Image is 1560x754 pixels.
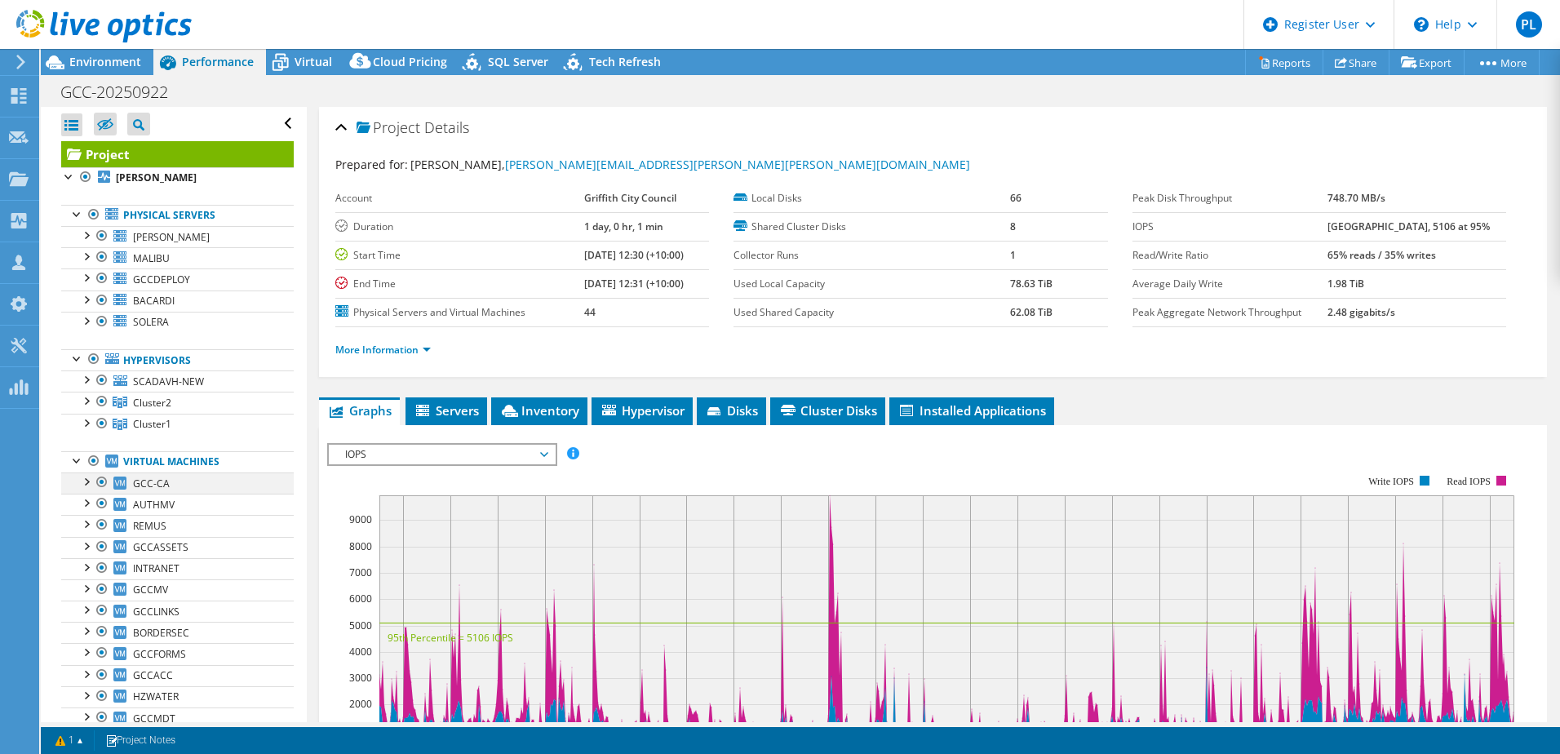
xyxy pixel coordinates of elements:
a: Project [61,141,294,167]
label: IOPS [1132,219,1327,235]
span: BORDERSEC [133,626,189,640]
a: [PERSON_NAME] [61,226,294,247]
text: 6000 [349,592,372,605]
a: HZWATER [61,686,294,707]
span: SOLERA [133,315,169,329]
a: [PERSON_NAME] [61,167,294,188]
a: Cluster2 [61,392,294,413]
text: 5000 [349,619,372,632]
span: GCCDEPLOY [133,273,190,286]
span: IOPS [337,445,547,464]
span: REMUS [133,519,166,533]
b: 62.08 TiB [1010,305,1053,319]
label: Average Daily Write [1132,276,1327,292]
label: End Time [335,276,584,292]
a: Reports [1245,50,1323,75]
b: 66 [1010,191,1022,205]
span: GCCLINKS [133,605,179,619]
b: 748.70 MB/s [1327,191,1385,205]
span: Tech Refresh [589,54,661,69]
b: [PERSON_NAME] [116,171,197,184]
span: Cluster2 [133,396,171,410]
label: Shared Cluster Disks [733,219,1010,235]
b: 1.98 TiB [1327,277,1364,291]
span: Inventory [499,402,579,419]
span: [PERSON_NAME] [133,230,210,244]
text: 9000 [349,512,372,526]
span: HZWATER [133,690,179,703]
text: 4000 [349,645,372,659]
span: Graphs [327,402,392,419]
span: Hypervisor [600,402,685,419]
label: Collector Runs [733,247,1010,264]
span: PL [1516,11,1542,38]
text: 95th Percentile = 5106 IOPS [388,631,513,645]
b: [GEOGRAPHIC_DATA], 5106 at 95% [1327,220,1490,233]
b: [DATE] 12:31 (+10:00) [584,277,684,291]
label: Account [335,190,584,206]
span: GCCFORMS [133,647,186,661]
label: Read/Write Ratio [1132,247,1327,264]
text: Read IOPS [1447,476,1491,487]
label: Peak Disk Throughput [1132,190,1327,206]
b: 65% reads / 35% writes [1327,248,1436,262]
b: 2.48 gigabits/s [1327,305,1395,319]
a: Hypervisors [61,349,294,370]
span: MALIBU [133,251,170,265]
span: GCCASSETS [133,540,188,554]
span: Disks [705,402,758,419]
span: Project [357,120,420,136]
text: 7000 [349,565,372,579]
b: Griffith City Council [584,191,676,205]
a: GCCMDT [61,707,294,729]
a: GCCLINKS [61,601,294,622]
span: Cluster1 [133,417,171,431]
a: Virtual Machines [61,451,294,472]
b: [DATE] 12:30 (+10:00) [584,248,684,262]
a: GCCMV [61,579,294,601]
span: Details [424,118,469,137]
label: Start Time [335,247,584,264]
label: Used Local Capacity [733,276,1010,292]
span: BACARDI [133,294,175,308]
b: 44 [584,305,596,319]
a: GCCACC [61,665,294,686]
a: GCC-CA [61,472,294,494]
b: 78.63 TiB [1010,277,1053,291]
a: BACARDI [61,291,294,312]
a: SOLERA [61,312,294,333]
span: SCADAVH-NEW [133,375,204,388]
a: Cluster1 [61,414,294,435]
label: Prepared for: [335,157,408,172]
span: Performance [182,54,254,69]
span: SQL Server [488,54,548,69]
span: GCCMV [133,583,168,597]
span: GCC-CA [133,477,170,490]
a: [PERSON_NAME][EMAIL_ADDRESS][PERSON_NAME][PERSON_NAME][DOMAIN_NAME] [505,157,970,172]
a: More Information [335,343,431,357]
a: SCADAVH-NEW [61,370,294,392]
a: REMUS [61,515,294,536]
span: Cloud Pricing [373,54,447,69]
a: GCCFORMS [61,643,294,664]
h1: GCC-20250922 [53,83,193,101]
span: GCCMDT [133,712,175,725]
label: Physical Servers and Virtual Machines [335,304,584,321]
a: Physical Servers [61,205,294,226]
text: 8000 [349,539,372,553]
svg: \n [1414,17,1429,32]
text: Write IOPS [1368,476,1414,487]
span: Cluster Disks [778,402,877,419]
label: Local Disks [733,190,1010,206]
a: Project Notes [94,730,187,751]
span: Environment [69,54,141,69]
a: INTRANET [61,558,294,579]
label: Duration [335,219,584,235]
b: 1 day, 0 hr, 1 min [584,220,663,233]
text: 3000 [349,671,372,685]
span: [PERSON_NAME], [410,157,970,172]
span: Servers [414,402,479,419]
text: 2000 [349,697,372,711]
span: GCCACC [133,668,173,682]
span: AUTHMV [133,498,175,512]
